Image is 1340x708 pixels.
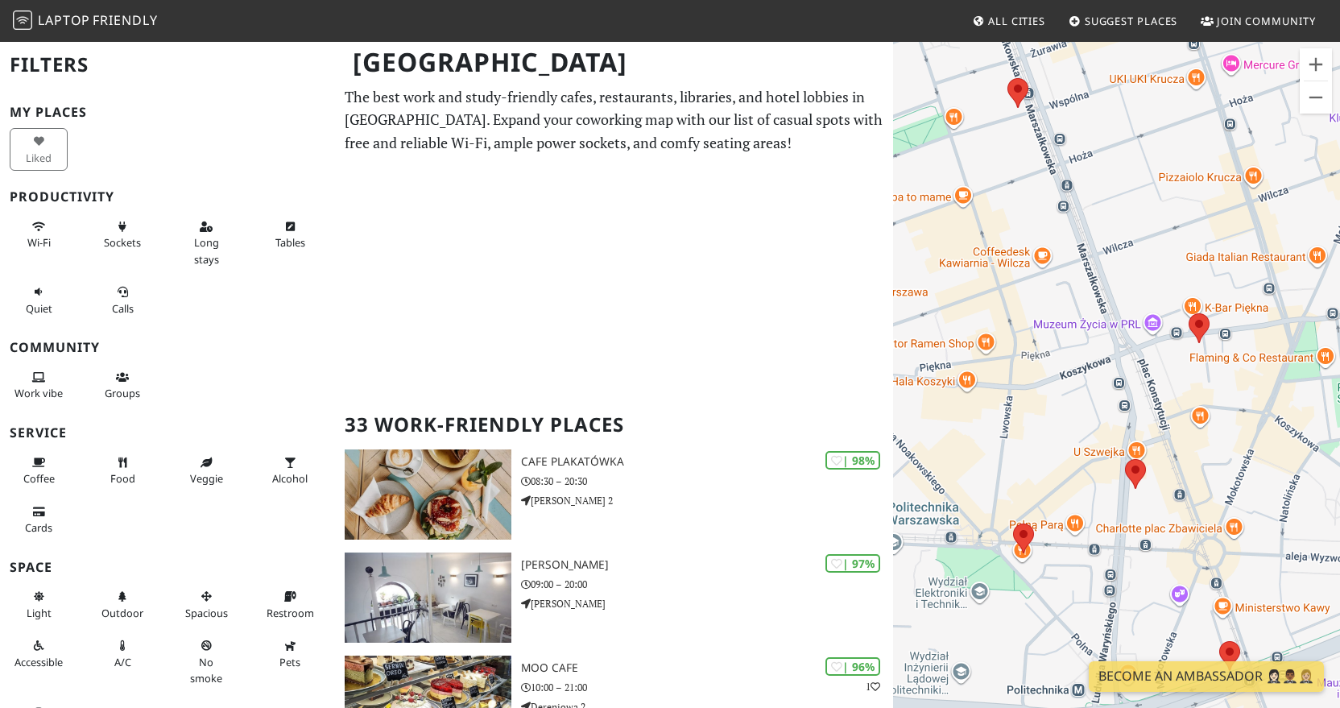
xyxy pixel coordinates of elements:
[10,279,68,321] button: Quiet
[110,471,135,486] span: Food
[114,655,131,669] span: Air conditioned
[345,553,511,643] img: Nancy Lee
[345,449,511,540] img: Cafe Plakatówka
[1194,6,1322,35] a: Join Community
[13,7,158,35] a: LaptopFriendly LaptopFriendly
[825,451,880,470] div: | 98%
[93,11,157,29] span: Friendly
[177,632,235,691] button: No smoke
[112,301,134,316] span: Video/audio calls
[10,364,68,407] button: Work vibe
[275,235,305,250] span: Work-friendly tables
[335,553,893,643] a: Nancy Lee | 97% [PERSON_NAME] 09:00 – 20:00 [PERSON_NAME]
[185,606,228,620] span: Spacious
[10,340,325,355] h3: Community
[10,499,68,541] button: Cards
[190,471,223,486] span: Veggie
[93,213,151,256] button: Sockets
[10,449,68,492] button: Coffee
[10,189,325,205] h3: Productivity
[261,583,319,626] button: Restroom
[267,606,314,620] span: Restroom
[23,471,55,486] span: Coffee
[93,632,151,675] button: A/C
[1300,81,1332,114] button: Pomniejsz
[194,235,219,266] span: Long stays
[26,301,52,316] span: Quiet
[25,520,52,535] span: Credit cards
[105,386,140,400] span: Group tables
[104,235,141,250] span: Power sockets
[10,425,325,441] h3: Service
[13,10,32,30] img: LaptopFriendly
[521,493,893,508] p: [PERSON_NAME] 2
[10,105,325,120] h3: My Places
[14,386,63,400] span: People working
[966,6,1052,35] a: All Cities
[1085,14,1178,28] span: Suggest Places
[10,583,68,626] button: Light
[825,657,880,676] div: | 96%
[340,40,890,85] h1: [GEOGRAPHIC_DATA]
[14,655,63,669] span: Accessible
[521,455,893,469] h3: Cafe Plakatówka
[521,474,893,489] p: 08:30 – 20:30
[27,606,52,620] span: Natural light
[93,449,151,492] button: Food
[521,577,893,592] p: 09:00 – 20:00
[261,632,319,675] button: Pets
[261,449,319,492] button: Alcohol
[521,596,893,611] p: [PERSON_NAME]
[345,85,883,155] p: The best work and study-friendly cafes, restaurants, libraries, and hotel lobbies in [GEOGRAPHIC_...
[521,558,893,572] h3: [PERSON_NAME]
[1217,14,1316,28] span: Join Community
[10,213,68,256] button: Wi-Fi
[93,279,151,321] button: Calls
[38,11,90,29] span: Laptop
[1062,6,1185,35] a: Suggest Places
[335,449,893,540] a: Cafe Plakatówka | 98% Cafe Plakatówka 08:30 – 20:30 [PERSON_NAME] 2
[177,583,235,626] button: Spacious
[10,560,325,575] h3: Space
[521,661,893,675] h3: MOO cafe
[866,679,880,694] p: 1
[10,632,68,675] button: Accessible
[825,554,880,573] div: | 97%
[190,655,222,685] span: Smoke free
[279,655,300,669] span: Pet friendly
[93,583,151,626] button: Outdoor
[988,14,1045,28] span: All Cities
[10,40,325,89] h2: Filters
[272,471,308,486] span: Alcohol
[261,213,319,256] button: Tables
[1300,48,1332,81] button: Powiększ
[345,400,883,449] h2: 33 Work-Friendly Places
[177,213,235,272] button: Long stays
[521,680,893,695] p: 10:00 – 21:00
[177,449,235,492] button: Veggie
[27,235,51,250] span: Stable Wi-Fi
[101,606,143,620] span: Outdoor area
[93,364,151,407] button: Groups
